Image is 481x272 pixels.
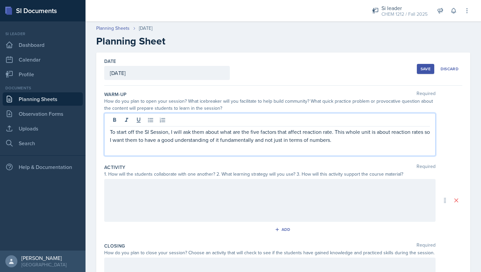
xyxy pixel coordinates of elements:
[21,255,66,261] div: [PERSON_NAME]
[3,68,83,81] a: Profile
[104,58,116,65] label: Date
[381,4,428,12] div: Si leader
[139,25,152,32] div: [DATE]
[21,261,66,268] div: [GEOGRAPHIC_DATA]
[3,107,83,120] a: Observation Forms
[417,243,436,249] span: Required
[110,128,430,144] p: To start off the SI Session, I will ask them about what are the five factors that affect reaction...
[104,98,436,112] div: How do you plan to open your session? What icebreaker will you facilitate to help build community...
[3,31,83,37] div: Si leader
[273,224,294,235] button: Add
[3,92,83,106] a: Planning Sheets
[3,160,83,174] div: Help & Documentation
[437,64,462,74] button: Discard
[104,243,125,249] label: Closing
[3,38,83,52] a: Dashboard
[417,91,436,98] span: Required
[276,227,291,232] div: Add
[104,249,436,256] div: How do you plan to close your session? Choose an activity that will check to see if the students ...
[3,85,83,91] div: Documents
[104,164,126,171] label: Activity
[3,137,83,150] a: Search
[417,164,436,171] span: Required
[417,64,434,74] button: Save
[3,122,83,135] a: Uploads
[441,66,459,72] div: Discard
[96,35,470,47] h2: Planning Sheet
[421,66,431,72] div: Save
[381,11,428,18] div: CHEM 1212 / Fall 2025
[104,171,436,178] div: 1. How will the students collaborate with one another? 2. What learning strategy will you use? 3....
[104,91,127,98] label: Warm-Up
[96,25,130,32] a: Planning Sheets
[3,53,83,66] a: Calendar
